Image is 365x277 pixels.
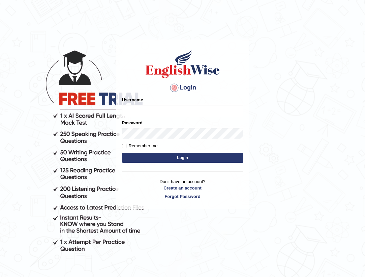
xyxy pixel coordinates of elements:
[144,49,221,79] img: Logo of English Wise sign in for intelligent practice with AI
[122,143,158,149] label: Remember me
[122,185,243,191] a: Create an account
[122,153,243,163] button: Login
[122,144,126,148] input: Remember me
[122,97,143,103] label: Username
[122,178,243,199] p: Don't have an account?
[122,120,143,126] label: Password
[122,82,243,93] h4: Login
[122,193,243,200] a: Forgot Password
